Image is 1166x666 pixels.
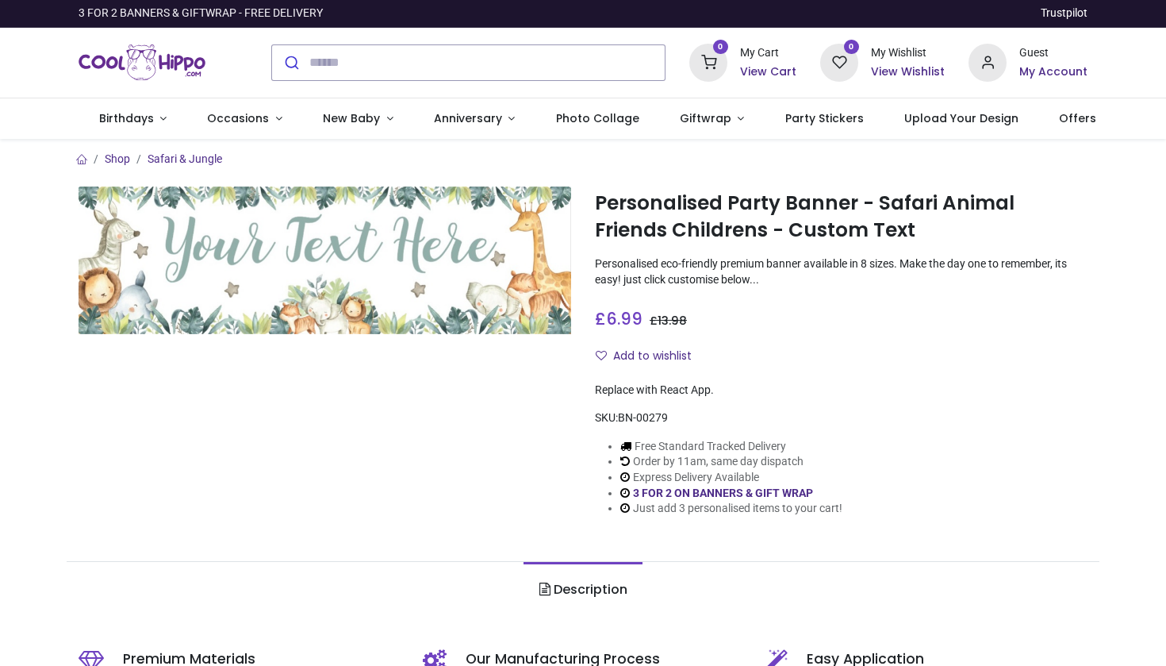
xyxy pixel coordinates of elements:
span: Birthdays [99,110,154,126]
sup: 0 [844,40,859,55]
li: Just add 3 personalised items to your cart! [620,501,842,517]
a: Birthdays [79,98,187,140]
a: Anniversary [413,98,535,140]
li: Order by 11am, same day dispatch [620,454,842,470]
span: Occasions [207,110,269,126]
span: £ [595,307,642,330]
a: View Wishlist [871,64,945,80]
span: Anniversary [434,110,502,126]
div: Guest [1019,45,1087,61]
a: Logo of Cool Hippo [79,40,205,85]
a: 0 [689,55,727,67]
div: SKU: [595,410,1087,426]
a: Occasions [187,98,303,140]
span: 13.98 [658,313,687,329]
span: Photo Collage [556,110,639,126]
img: Personalised Party Banner - Safari Animal Friends Childrens - Custom Text [79,187,571,334]
a: Trustpilot [1041,6,1087,21]
div: My Wishlist [871,45,945,61]
span: Giftwrap [680,110,731,126]
div: My Cart [740,45,796,61]
div: Replace with React App. [595,383,1087,398]
div: 3 FOR 2 BANNERS & GIFTWRAP - FREE DELIVERY [79,6,323,21]
sup: 0 [713,40,728,55]
a: Description [524,562,642,618]
a: 0 [820,55,858,67]
span: Party Stickers [785,110,864,126]
p: Personalised eco-friendly premium banner available in 8 sizes. Make the day one to remember, its ... [595,256,1087,287]
span: BN-00279 [618,411,668,424]
span: Offers [1059,110,1096,126]
button: Submit [272,45,309,80]
img: Cool Hippo [79,40,205,85]
a: Giftwrap [659,98,765,140]
span: £ [650,313,687,329]
i: Add to wishlist [596,350,607,361]
a: Shop [105,152,130,165]
span: 6.99 [606,307,642,330]
a: Safari & Jungle [148,152,222,165]
li: Free Standard Tracked Delivery [620,439,842,455]
a: My Account [1019,64,1087,80]
button: Add to wishlistAdd to wishlist [595,343,705,370]
a: 3 FOR 2 ON BANNERS & GIFT WRAP [633,487,813,499]
a: New Baby [303,98,414,140]
span: Upload Your Design [904,110,1018,126]
h1: Personalised Party Banner - Safari Animal Friends Childrens - Custom Text [595,190,1087,244]
a: View Cart [740,64,796,80]
li: Express Delivery Available [620,470,842,486]
span: New Baby [323,110,380,126]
